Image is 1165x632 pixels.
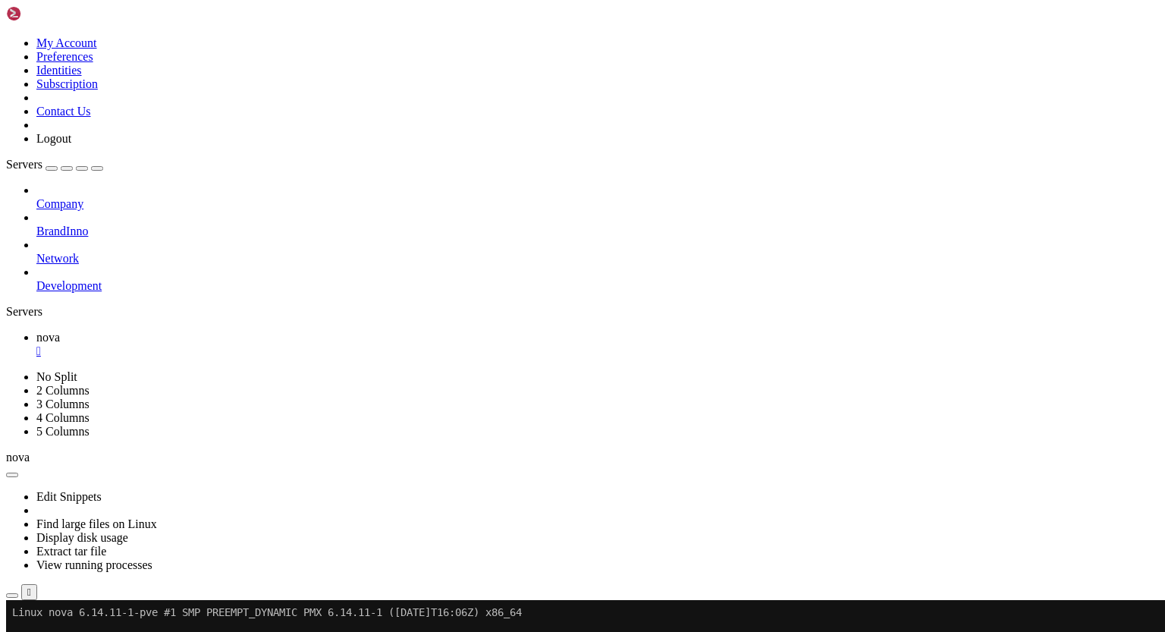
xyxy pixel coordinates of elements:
a: Development [36,279,1159,293]
x-row: Linux nova 6.14.11-1-pve #1 SMP PREEMPT_DYNAMIC PMX 6.14.11-1 ([DATE]T16:06Z) x86_64 [6,6,967,19]
li: Development [36,266,1159,293]
x-row: the exact distribution terms for each program are described in the [6,45,967,58]
a: 3 Columns [36,398,89,410]
a:  [36,344,1159,358]
span: root [6,122,30,134]
span: Servers [6,158,42,171]
span: nova [36,331,60,344]
span: Network [36,252,79,265]
a: 2 Columns [36,384,89,397]
a: Preferences [36,50,93,63]
x-row: permitted by applicable law. [6,96,967,109]
div: Servers [6,305,1159,319]
a: Display disk usage [36,531,128,544]
a: No Split [36,370,77,383]
span: # [67,122,73,134]
a: Find large files on Linux [36,517,157,530]
span: BrandInno [36,225,88,237]
a: Extract tar file [36,545,106,558]
button:  [21,584,37,600]
li: Network [36,238,1159,266]
img: Shellngn [6,6,93,21]
span: Development [36,279,102,292]
div:  [27,586,31,598]
x-row: individual files in /usr/share/doc/*/copyright. [6,58,967,71]
a: My Account [36,36,97,49]
a: Network [36,252,1159,266]
a: 5 Columns [36,425,89,438]
span: nova [36,122,61,134]
li: BrandInno [36,211,1159,238]
a: Edit Snippets [36,490,102,503]
li: Company [36,184,1159,211]
x-row: Last login: [DATE] from [TECHNICAL_ID] [6,109,967,122]
a: Identities [36,64,82,77]
a: Logout [36,132,71,145]
x-row: The programs included with the Debian GNU/Linux system are free software; [6,32,967,45]
a: Servers [6,158,103,171]
span: nova [6,451,30,464]
a: BrandInno [36,225,1159,238]
span: ~ [61,122,67,134]
div: (14, 9) [96,122,102,135]
a: Subscription [36,77,98,90]
a: View running processes [36,558,152,571]
a: Company [36,197,1159,211]
span: @ [30,122,36,134]
x-row: Debian GNU/Linux comes with ABSOLUTELY NO WARRANTY, to the extent [6,83,967,96]
a: 4 Columns [36,411,89,424]
span: Company [36,197,83,210]
a: nova [36,331,1159,358]
a: Contact Us [36,105,91,118]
